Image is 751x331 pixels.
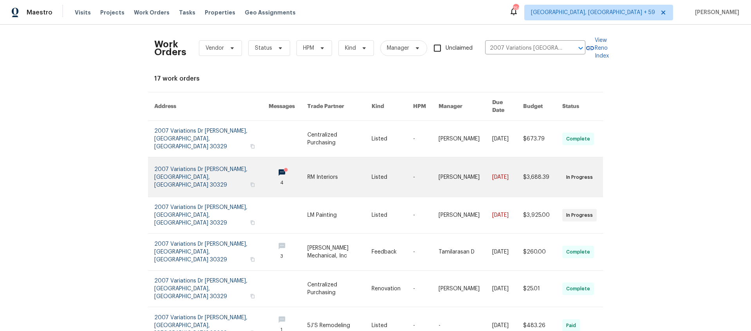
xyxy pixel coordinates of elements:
[365,271,407,307] td: Renovation
[249,143,256,150] button: Copy Address
[407,197,432,234] td: -
[432,157,486,197] td: [PERSON_NAME]
[531,9,655,16] span: [GEOGRAPHIC_DATA], [GEOGRAPHIC_DATA] + 59
[301,121,365,157] td: Centralized Purchasing
[206,44,224,52] span: Vendor
[154,75,597,83] div: 17 work orders
[154,40,186,56] h2: Work Orders
[365,121,407,157] td: Listed
[27,9,52,16] span: Maestro
[301,234,365,271] td: [PERSON_NAME] Mechanical, Inc
[365,92,407,121] th: Kind
[262,92,301,121] th: Messages
[301,271,365,307] td: Centralized Purchasing
[365,197,407,234] td: Listed
[575,43,586,54] button: Open
[517,92,556,121] th: Budget
[407,271,432,307] td: -
[485,42,563,54] input: Enter in an address
[432,121,486,157] td: [PERSON_NAME]
[245,9,296,16] span: Geo Assignments
[345,44,356,52] span: Kind
[301,157,365,197] td: RM Interiors
[387,44,409,52] span: Manager
[249,181,256,188] button: Copy Address
[365,234,407,271] td: Feedback
[249,256,256,263] button: Copy Address
[301,92,365,121] th: Trade Partner
[432,92,486,121] th: Manager
[432,271,486,307] td: [PERSON_NAME]
[148,92,262,121] th: Address
[301,197,365,234] td: LM Painting
[446,44,473,52] span: Unclaimed
[249,293,256,300] button: Copy Address
[205,9,235,16] span: Properties
[407,92,432,121] th: HPM
[303,44,314,52] span: HPM
[432,197,486,234] td: [PERSON_NAME]
[513,5,518,13] div: 750
[407,234,432,271] td: -
[556,92,603,121] th: Status
[585,36,609,60] a: View Reno Index
[365,157,407,197] td: Listed
[255,44,272,52] span: Status
[407,121,432,157] td: -
[134,9,170,16] span: Work Orders
[249,219,256,226] button: Copy Address
[407,157,432,197] td: -
[100,9,125,16] span: Projects
[75,9,91,16] span: Visits
[486,92,517,121] th: Due Date
[692,9,739,16] span: [PERSON_NAME]
[432,234,486,271] td: Tamilarasan D
[179,10,195,15] span: Tasks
